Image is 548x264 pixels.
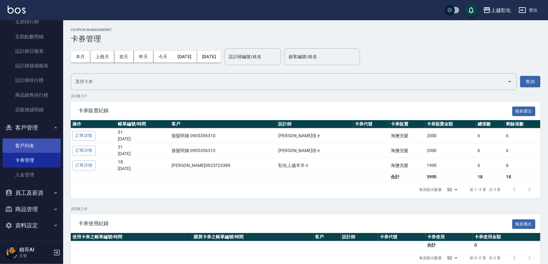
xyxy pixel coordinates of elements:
[425,128,476,143] td: 2000
[512,219,536,229] button: 報表匯出
[389,120,425,128] th: 卡券販賣
[476,120,505,128] th: 總張數
[277,120,353,128] th: 設計師
[476,143,505,158] td: 6
[116,120,170,128] th: 帳單編號/時間
[341,233,378,241] th: 設計師
[114,51,134,63] button: 前天
[419,255,442,261] p: 每頁顯示數量
[3,185,61,201] button: 員工及薪資
[473,233,540,241] th: 卡券使用金額
[378,233,425,241] th: 卡券代號
[3,73,61,88] a: 設計師排行榜
[3,138,61,153] a: 客戶列表
[419,187,442,193] p: 每頁顯示數量
[71,93,540,99] p: 共 3 筆, 1 / 1
[172,51,197,63] button: [DATE]
[170,128,277,143] td: 接髮阿姨 0905356310
[277,158,353,173] td: 彰化上越羊羊 n
[71,51,90,63] button: 本月
[72,161,96,170] a: 訂單詳情
[504,128,540,143] td: 6
[425,233,473,241] th: 卡券使用
[3,15,61,29] a: 互助排行榜
[425,143,476,158] td: 2000
[71,28,540,32] h2: Coupon Management
[389,143,425,158] td: 海鹽洗髮
[445,181,460,198] div: 50
[389,173,425,181] td: 合計
[491,6,511,14] div: 上越彰化
[470,255,501,261] p: 第 0–0 筆 共 0 筆
[74,76,505,87] input: 選擇卡券
[476,128,505,143] td: 6
[19,247,51,253] h5: 鏹哥AI
[118,136,168,142] p: [DATE]
[3,217,61,234] button: 資料設定
[473,241,540,249] td: 0
[277,143,353,158] td: [PERSON_NAME]徨 e
[504,173,540,181] td: 18
[512,107,536,116] button: 報表匯出
[389,158,425,173] td: 海鹽洗髮
[71,233,192,241] th: 使用卡券之帳單編號/時間
[476,158,505,173] td: 6
[71,206,540,212] p: 共 0 筆, 1 / 0
[116,143,170,158] td: 31
[72,131,96,141] a: 訂單詳情
[353,120,389,128] th: 卡券代號
[313,233,340,241] th: 客戶
[425,173,476,181] td: 5995
[154,51,173,63] button: 今天
[425,241,473,249] td: 合計
[504,143,540,158] td: 6
[197,51,221,63] button: [DATE]
[19,253,51,259] p: 主管
[512,108,536,114] a: 報表匯出
[71,120,116,128] th: 操作
[78,107,512,114] span: 卡券販賣紀錄
[134,51,154,63] button: 昨天
[3,201,61,218] button: 商品管理
[170,120,277,128] th: 客戶
[90,51,114,63] button: 上個月
[72,146,96,156] a: 訂單詳情
[3,120,61,136] button: 客戶管理
[505,77,515,87] button: Open
[277,128,353,143] td: [PERSON_NAME]徨 e
[3,44,61,58] a: 設計師日報表
[71,34,540,43] h3: 卡券管理
[3,88,61,102] a: 商品銷售排行榜
[116,128,170,143] td: 31
[504,158,540,173] td: 6
[3,168,61,182] a: 入金管理
[470,187,501,193] p: 第 1–3 筆 共 3 筆
[425,158,476,173] td: 1995
[512,221,536,227] a: 報表匯出
[389,128,425,143] td: 海鹽洗髮
[476,173,505,181] td: 18
[3,29,61,44] a: 互助點數明細
[504,120,540,128] th: 剩餘張數
[3,153,61,168] a: 卡券管理
[516,4,540,16] button: 登出
[116,158,170,173] td: 18
[78,220,512,227] span: 卡券使用紀錄
[5,246,18,259] img: Person
[170,158,277,173] td: [PERSON_NAME]0923723389
[118,165,168,172] p: [DATE]
[118,150,168,157] p: [DATE]
[520,76,540,88] button: 查詢
[8,6,26,14] img: Logo
[425,120,476,128] th: 卡券販賣金額
[481,4,514,17] button: 上越彰化
[465,4,478,16] button: save
[3,58,61,73] a: 設計師抽成報表
[170,143,277,158] td: 接髮阿姨 0905356310
[3,102,61,117] a: 店販抽成明細
[192,233,313,241] th: 購買卡券之帳單編號/時間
